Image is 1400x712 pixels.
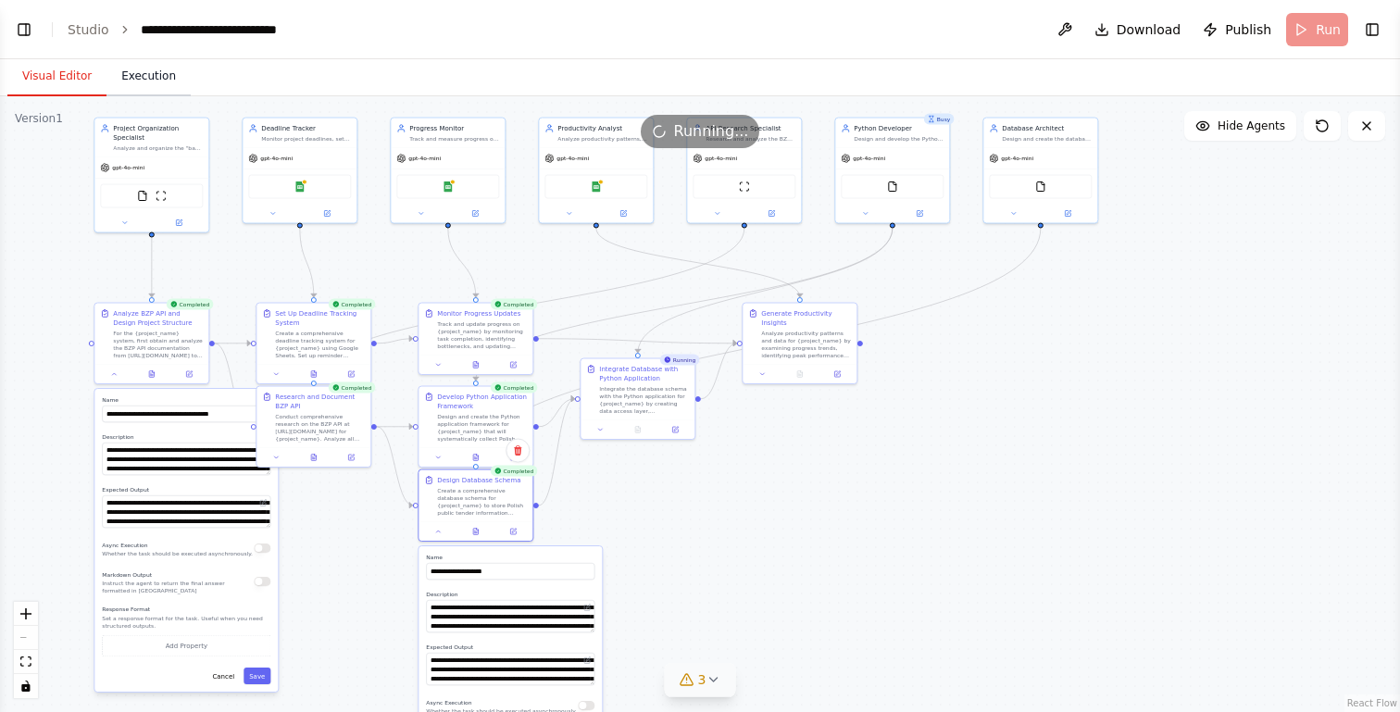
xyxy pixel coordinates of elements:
div: Set Up Deadline Tracking System [275,309,365,328]
button: zoom in [14,602,38,626]
button: Show right sidebar [1359,17,1385,43]
img: ScrapeWebsiteTool [739,181,750,193]
span: Async Execution [426,699,471,706]
button: View output [294,368,333,380]
button: Open in editor [581,655,593,666]
label: Expected Output [426,643,594,651]
g: Edge from d87fe0cd-6745-45a9-9737-54ac31d7f539 to 6dacb2d1-6a70-4cd6-8b46-cf942b57469b [633,229,897,354]
nav: breadcrumb [68,20,328,39]
g: Edge from a58ed821-b595-441b-9371-71b97675c0e1 to 33640359-cd03-4043-a1c8-5b1523300376 [592,229,805,297]
button: Open in side panel [821,368,853,380]
button: Open in side panel [1042,208,1094,219]
button: Open in side panel [153,218,206,229]
div: Integrate Database with Python Application [599,365,689,383]
button: Open in side panel [894,208,946,219]
div: Version 1 [15,111,63,126]
g: Edge from d87fe0cd-6745-45a9-9737-54ac31d7f539 to ecb5311a-3ba6-450a-be05-2c147115dc18 [471,229,897,381]
button: Publish [1195,13,1279,46]
span: gpt-4o-mini [112,164,144,171]
button: No output available [619,424,657,435]
div: Completed [167,299,214,310]
div: Busy [924,114,955,125]
button: 3 [665,663,736,697]
span: gpt-4o-mini [260,155,293,162]
button: Open in editor [581,602,593,613]
p: Set a response format for the task. Useful when you need structured outputs. [102,615,270,630]
g: Edge from c7730708-4308-45d3-9a5b-c528d317ae88 to 33640359-cd03-4043-a1c8-5b1523300376 [539,334,737,348]
button: Open in editor [257,497,269,508]
div: RunningIntegrate Database with Python ApplicationIntegrate the database schema with the Python ap... [580,358,695,441]
g: Edge from c3e49c98-502e-429c-a7b5-fdc0c4ef3560 to c0fbe40d-ed32-43b4-9eb9-5c8b398ff7d8 [147,238,156,298]
div: For the {project_name} system, first obtain and analyze the BZP API documentation from [URL][DOMA... [113,330,203,359]
div: Database ArchitectDesign and create the database schema for {project_name} to efficiently store a... [982,118,1098,224]
span: Markdown Output [102,571,152,578]
g: Edge from e32e5cc5-7c78-42c9-bd5f-b3b57c57f35d to f6a4dd37-ccaa-4b4d-8aec-d97e3dd1f7f4 [471,229,1045,465]
span: Hide Agents [1218,119,1285,133]
label: Description [426,591,594,598]
span: gpt-4o-mini [1001,155,1033,162]
a: React Flow attribution [1347,698,1397,708]
div: Analyze productivity patterns and data for {project_name} by examining progress trends, identifyi... [761,330,851,359]
span: gpt-4o-mini [853,155,885,162]
div: Analyze BZP API and Design Project Structure [113,309,203,328]
p: Instruct the agent to return the final answer formatted in [GEOGRAPHIC_DATA] [102,580,254,594]
button: Open in side panel [301,208,354,219]
span: Running... [674,120,749,143]
label: Name [426,554,594,561]
button: toggle interactivity [14,674,38,698]
button: Open in side panel [173,368,205,380]
div: Completed [329,299,376,310]
g: Edge from 711dbdfa-4bc6-46e7-b68a-85d42dcc7191 to c7730708-4308-45d3-9a5b-c528d317ae88 [444,229,481,297]
div: CompletedAnalyze BZP API and Design Project StructureFor the {project_name} system, first obtain ... [94,303,209,385]
button: Open in side panel [497,359,529,370]
g: Edge from 6263077a-ca4e-48de-88df-cb7d57baf070 to 2a79affc-126c-419a-9e14-8de30b5f3109 [309,229,749,381]
img: Google Sheets [443,181,454,193]
div: Conduct comprehensive research on the BZP API at [URL][DOMAIN_NAME] for {project_name}. Analyze a... [275,413,365,443]
g: Edge from 7964ec18-f679-48b8-9a45-7089a000bde9 to 78770fc7-478b-4527-99e6-2f3a0c3739b1 [295,229,319,297]
button: Delete node [506,439,530,463]
span: 3 [698,670,706,689]
img: Google Sheets [294,181,306,193]
div: Completed [491,299,538,310]
button: Open in side panel [335,368,367,380]
label: Description [102,433,270,441]
span: gpt-4o-mini [705,155,737,162]
label: Expected Output [102,486,270,493]
button: View output [456,526,495,537]
button: Hide Agents [1184,111,1296,141]
g: Edge from ecb5311a-3ba6-450a-be05-2c147115dc18 to 6dacb2d1-6a70-4cd6-8b46-cf942b57469b [539,394,575,431]
div: Deadline TrackerMonitor project deadlines, set up reminder systems, and track important milestone... [242,118,357,224]
div: Monitor Progress Updates [437,309,520,319]
g: Edge from c0fbe40d-ed32-43b4-9eb9-5c8b398ff7d8 to 78770fc7-478b-4527-99e6-2f3a0c3739b1 [215,339,251,348]
button: Save [244,668,270,684]
button: Open in side panel [335,452,367,463]
div: Develop Python Application Framework [437,393,527,411]
div: Generate Productivity Insights [761,309,851,328]
g: Edge from 78770fc7-478b-4527-99e6-2f3a0c3739b1 to c7730708-4308-45d3-9a5b-c528d317ae88 [377,334,413,348]
img: FileReadTool [887,181,898,193]
div: Create a comprehensive deadline tracking system for {project_name} using Google Sheets. Set up re... [275,330,365,359]
g: Edge from 2a79affc-126c-419a-9e14-8de30b5f3109 to f6a4dd37-ccaa-4b4d-8aec-d97e3dd1f7f4 [377,422,413,510]
div: Generate Productivity InsightsAnalyze productivity patterns and data for {project_name} by examin... [742,303,857,385]
g: Edge from f6a4dd37-ccaa-4b4d-8aec-d97e3dd1f7f4 to 6dacb2d1-6a70-4cd6-8b46-cf942b57469b [539,394,575,510]
button: Download [1087,13,1189,46]
a: Studio [68,22,109,37]
div: Create a comprehensive database schema for {project_name} to store Polish public tender informati... [437,487,527,517]
div: Design Database Schema [437,476,520,485]
button: Open in side panel [449,208,501,219]
span: Download [1117,20,1181,39]
div: Running [660,355,700,366]
span: gpt-4o-mini [556,155,589,162]
div: Design and create the Python application framework for {project_name} that will systematically co... [437,413,527,443]
button: Cancel [206,668,240,684]
div: CompletedDesign Database SchemaCreate a comprehensive database schema for {project_name} to store... [418,469,533,542]
div: Productivity AnalystAnalyze productivity patterns, identify trends in work habits, and provide ac... [538,118,654,224]
span: Async Execution [102,542,147,548]
div: React Flow controls [14,602,38,698]
div: Completed [329,382,376,393]
button: View output [456,359,495,370]
div: Completed [491,466,538,477]
button: View output [294,452,333,463]
g: Edge from 2a79affc-126c-419a-9e14-8de30b5f3109 to ecb5311a-3ba6-450a-be05-2c147115dc18 [377,422,413,431]
div: Integrate the database schema with the Python application for {project_name} by creating data acc... [599,385,689,415]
